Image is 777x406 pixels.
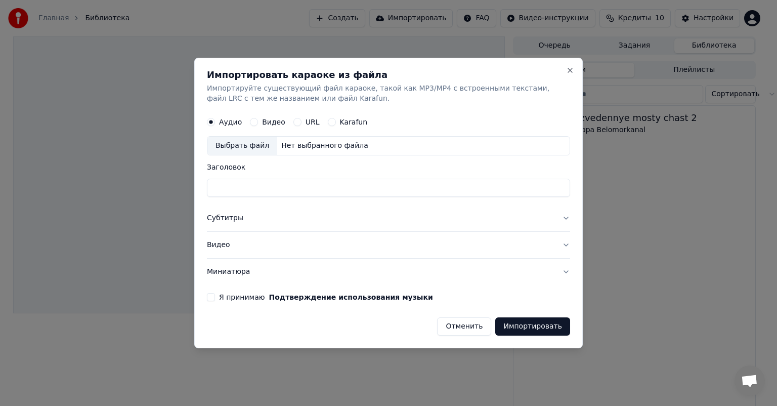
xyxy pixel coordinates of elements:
[207,205,570,231] button: Субтитры
[306,118,320,126] label: URL
[207,84,570,104] p: Импортируйте существующий файл караоке, такой как MP3/MP4 с встроенными текстами, файл LRC с тем ...
[207,232,570,258] button: Видео
[207,70,570,79] h2: Импортировать караоке из файла
[219,294,433,301] label: Я принимаю
[437,317,491,336] button: Отменить
[340,118,368,126] label: Karafun
[207,137,277,155] div: Выбрать файл
[262,118,285,126] label: Видео
[207,259,570,285] button: Миниатюра
[207,164,570,171] label: Заголовок
[495,317,570,336] button: Импортировать
[277,141,372,151] div: Нет выбранного файла
[269,294,433,301] button: Я принимаю
[219,118,242,126] label: Аудио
